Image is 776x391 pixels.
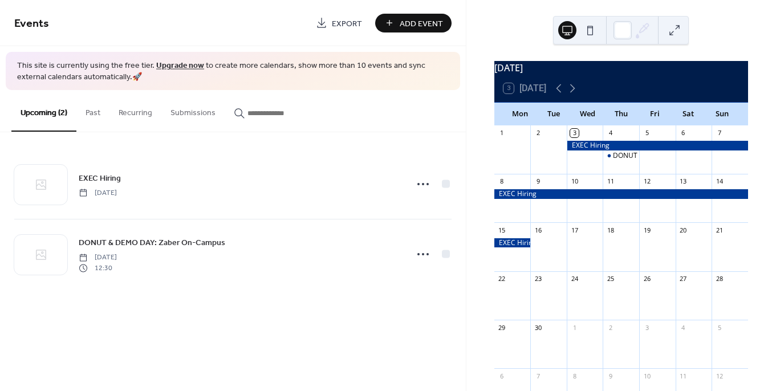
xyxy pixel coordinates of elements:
div: 20 [679,226,688,234]
div: 29 [498,323,506,332]
div: DONUT & DEMO DAY: Zaber On-Campus [613,151,744,161]
div: EXEC Hiring [494,238,531,248]
div: 8 [498,177,506,186]
div: 8 [570,372,579,380]
div: [DATE] [494,61,748,75]
div: 17 [570,226,579,234]
div: 4 [679,323,688,332]
div: 11 [679,372,688,380]
div: Mon [503,103,537,125]
span: This site is currently using the free tier. to create more calendars, show more than 10 events an... [17,60,449,83]
span: [DATE] [79,252,117,263]
div: 3 [570,129,579,137]
span: 12:30 [79,263,117,273]
div: 30 [534,323,542,332]
div: Sat [672,103,705,125]
button: Upcoming (2) [11,90,76,132]
div: 12 [643,177,651,186]
span: Add Event [400,18,443,30]
button: Submissions [161,90,225,131]
div: EXEC Hiring [567,141,748,150]
div: Thu [604,103,638,125]
div: 11 [606,177,615,186]
span: Events [14,13,49,35]
a: Export [307,14,371,32]
div: 14 [715,177,724,186]
div: 21 [715,226,724,234]
span: Export [332,18,362,30]
div: 4 [606,129,615,137]
div: 27 [679,275,688,283]
div: 7 [534,372,542,380]
div: 18 [606,226,615,234]
div: 15 [498,226,506,234]
div: 5 [643,129,651,137]
div: 7 [715,129,724,137]
span: [DATE] [79,188,117,198]
a: DONUT & DEMO DAY: Zaber On-Campus [79,236,225,249]
div: DONUT & DEMO DAY: Zaber On-Campus [603,151,639,161]
div: 3 [643,323,651,332]
div: 19 [643,226,651,234]
span: EXEC Hiring [79,172,121,184]
div: 2 [606,323,615,332]
div: Wed [571,103,604,125]
div: 1 [570,323,579,332]
div: 24 [570,275,579,283]
div: 9 [606,372,615,380]
div: 2 [534,129,542,137]
div: 23 [534,275,542,283]
div: 10 [570,177,579,186]
div: 6 [498,372,506,380]
a: Upgrade now [156,58,204,74]
div: 25 [606,275,615,283]
div: 22 [498,275,506,283]
div: 5 [715,323,724,332]
button: Add Event [375,14,452,32]
div: 10 [643,372,651,380]
div: Tue [537,103,571,125]
div: 9 [534,177,542,186]
button: Recurring [109,90,161,131]
button: Past [76,90,109,131]
a: EXEC Hiring [79,172,121,185]
div: Fri [638,103,672,125]
div: 16 [534,226,542,234]
div: 26 [643,275,651,283]
div: 1 [498,129,506,137]
div: 13 [679,177,688,186]
div: 6 [679,129,688,137]
div: Sun [705,103,739,125]
span: DONUT & DEMO DAY: Zaber On-Campus [79,237,225,249]
div: 12 [715,372,724,380]
div: EXEC Hiring [494,189,748,199]
div: 28 [715,275,724,283]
